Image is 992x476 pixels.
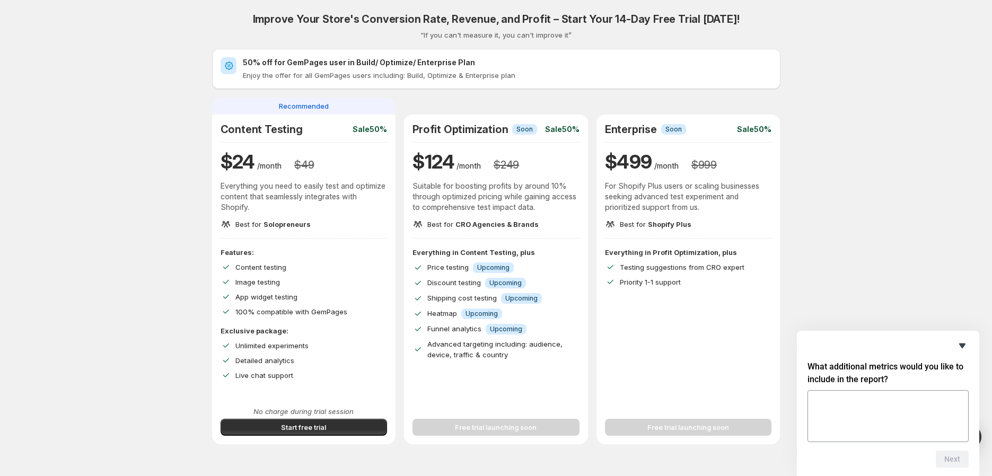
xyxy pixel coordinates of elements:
[253,13,740,25] h2: Improve Your Store's Conversion Rate, Revenue, and Profit – Start Your 14-Day Free Trial [DATE]!
[427,340,563,359] span: Advanced targeting including: audience, device, traffic & country
[243,57,772,68] h2: 50% off for GemPages user in Build/ Optimize/ Enterprise Plan
[221,123,303,136] h2: Content Testing
[654,161,679,171] p: /month
[455,220,539,228] span: CRO Agencies & Brands
[620,278,681,286] span: Priority 1-1 support
[235,341,309,350] span: Unlimited experiments
[494,158,519,171] h3: $ 249
[281,422,326,433] span: Start free trial
[221,181,388,213] p: Everything you need to easily test and optimize content that seamlessly integrates with Shopify.
[294,158,314,171] h3: $ 49
[427,324,481,333] span: Funnel analytics
[221,247,388,258] p: Features:
[477,263,510,272] span: Upcoming
[490,325,522,333] span: Upcoming
[221,325,388,336] p: Exclusive package:
[620,263,744,271] span: Testing suggestions from CRO expert
[427,219,539,230] p: Best for
[516,125,533,134] span: Soon
[279,101,329,111] span: Recommended
[605,181,772,213] p: For Shopify Plus users or scaling businesses seeking advanced test experiment and prioritized sup...
[620,219,691,230] p: Best for
[489,279,522,287] span: Upcoming
[505,294,538,303] span: Upcoming
[353,124,387,135] p: Sale 50%
[412,149,454,174] h1: $ 124
[221,406,388,417] p: No charge during trial session
[235,278,280,286] span: Image testing
[235,263,286,271] span: Content testing
[457,161,481,171] p: /month
[221,419,388,436] button: Start free trial
[807,339,969,468] div: What additional metrics would you like to include in the report?
[235,293,297,301] span: App widget testing
[737,124,771,135] p: Sale 50%
[936,451,969,468] button: Next question
[235,307,347,316] span: 100% compatible with GemPages
[427,294,497,302] span: Shipping cost testing
[648,220,691,228] span: Shopify Plus
[807,390,969,442] textarea: What additional metrics would you like to include in the report?
[807,360,969,386] h2: What additional metrics would you like to include in the report?
[412,181,580,213] p: Suitable for boosting profits by around 10% through optimized pricing while gaining access to com...
[235,371,293,380] span: Live chat support
[427,263,469,271] span: Price testing
[605,247,772,258] p: Everything in Profit Optimization, plus
[427,309,457,318] span: Heatmap
[427,278,481,287] span: Discount testing
[691,158,717,171] h3: $ 999
[665,125,682,134] span: Soon
[956,339,969,352] button: Hide survey
[545,124,580,135] p: Sale 50%
[235,219,311,230] p: Best for
[243,70,772,81] p: Enjoy the offer for all GemPages users including: Build, Optimize & Enterprise plan
[420,30,572,40] p: “If you can't measure it, you can't improve it”
[605,123,657,136] h2: Enterprise
[264,220,311,228] span: Solopreneurs
[235,356,294,365] span: Detailed analytics
[412,123,508,136] h2: Profit Optimization
[221,149,255,174] h1: $ 24
[466,310,498,318] span: Upcoming
[412,247,580,258] p: Everything in Content Testing, plus
[605,149,652,174] h1: $ 499
[257,161,282,171] p: /month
